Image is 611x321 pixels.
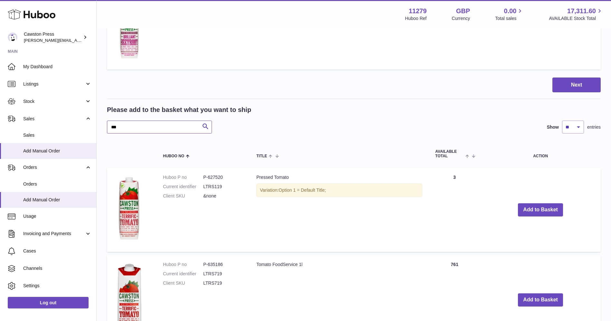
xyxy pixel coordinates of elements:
dt: Current identifier [163,271,203,277]
strong: GBP [456,7,470,15]
img: Pressed Tomato [113,174,146,244]
span: AVAILABLE Total [435,150,464,158]
span: Invoicing and Payments [23,231,85,237]
span: entries [587,124,601,130]
span: Option 1 = Default Title; [279,188,326,193]
dt: Huboo P no [163,174,203,180]
h2: Please add to the basket what you want to ship [107,105,251,114]
dd: LTRS719 [203,271,243,277]
td: Pressed Tomato [250,168,429,252]
span: Usage [23,213,91,219]
dd: P-627520 [203,174,243,180]
dt: Client SKU [163,193,203,199]
span: Title [256,154,267,158]
span: AVAILABLE Stock Total [549,15,603,22]
strong: 11279 [409,7,427,15]
div: Cawston Press [24,31,82,43]
label: Show [547,124,559,130]
span: Channels [23,265,91,271]
dd: LTRS119 [203,184,243,190]
span: Stock [23,98,85,105]
span: Orders [23,181,91,187]
dt: Client SKU [163,280,203,286]
th: Action [480,143,601,164]
span: Cases [23,248,91,254]
button: Add to Basket [518,203,563,216]
span: Total sales [495,15,524,22]
dd: LTRS719 [203,280,243,286]
span: Add Manual Order [23,148,91,154]
div: Variation: [256,184,422,197]
a: 17,311.60 AVAILABLE Stock Total [549,7,603,22]
a: 0.00 Total sales [495,7,524,22]
img: thomas.carson@cawstonpress.com [8,32,17,42]
dt: Current identifier [163,184,203,190]
span: 17,311.60 [567,7,596,15]
span: My Dashboard [23,64,91,70]
span: 0.00 [504,7,517,15]
span: Sales [23,132,91,138]
span: [PERSON_NAME][EMAIL_ADDRESS][PERSON_NAME][DOMAIN_NAME] [24,38,164,43]
span: Orders [23,164,85,170]
span: Settings [23,283,91,289]
span: Listings [23,81,85,87]
dd: &none [203,193,243,199]
div: Currency [452,15,470,22]
a: Log out [8,297,89,308]
span: Add Manual Order [23,197,91,203]
dd: P-635186 [203,261,243,268]
button: Add to Basket [518,293,563,307]
button: Next [552,78,601,93]
span: Sales [23,116,85,122]
span: Huboo no [163,154,184,158]
dt: Huboo P no [163,261,203,268]
td: 3 [429,168,480,252]
div: Huboo Ref [405,15,427,22]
